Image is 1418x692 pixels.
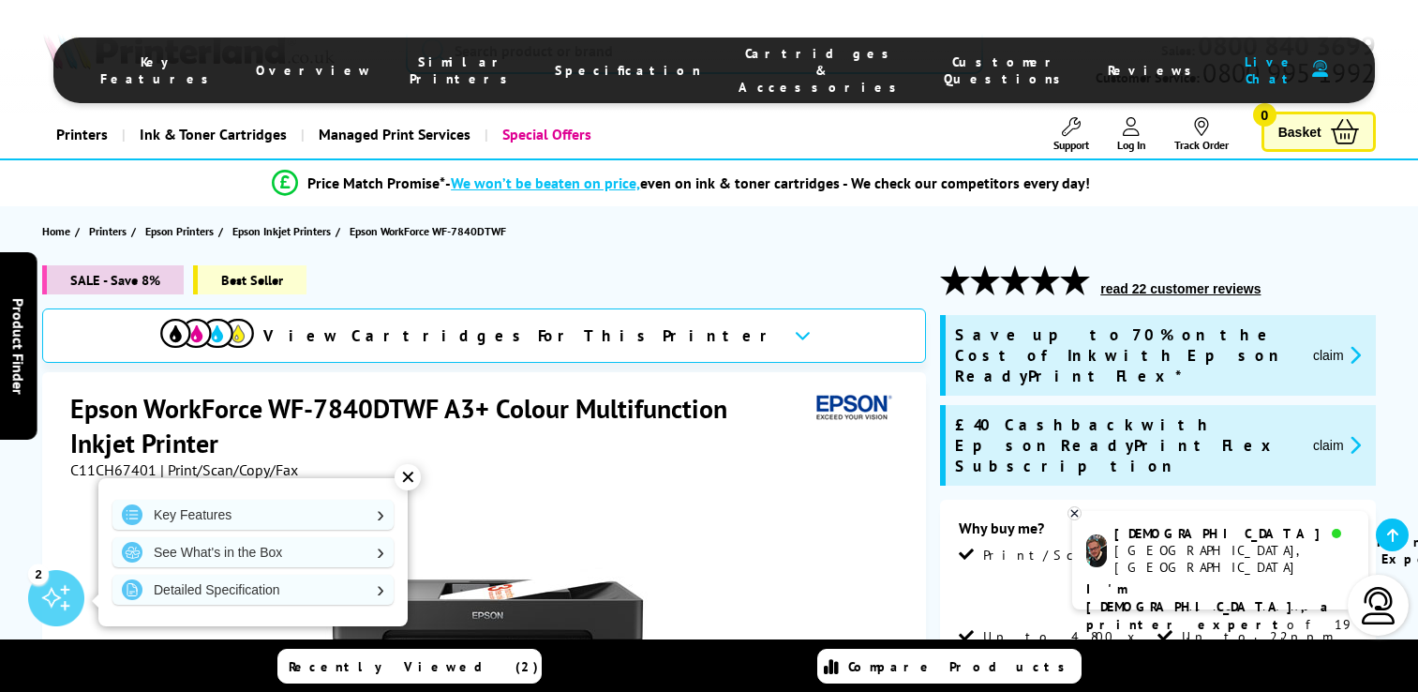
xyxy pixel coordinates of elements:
a: Epson Printers [145,221,218,241]
a: Detailed Specification [112,575,394,605]
a: Epson Inkjet Printers [232,221,336,241]
span: Printers [89,221,127,241]
a: Special Offers [485,111,605,158]
span: Compare Products [848,658,1075,675]
span: Ink & Toner Cartridges [140,111,287,158]
img: chris-livechat.png [1086,534,1107,567]
div: - even on ink & toner cartridges - We check our competitors every day! [445,173,1090,192]
a: Log In [1117,117,1146,152]
span: Reviews [1108,62,1202,79]
span: We won’t be beaten on price, [451,173,640,192]
a: Recently Viewed (2) [277,649,542,684]
a: Compare Products [817,649,1082,684]
span: Cartridges & Accessories [739,45,906,96]
span: Epson Inkjet Printers [232,221,331,241]
span: View Cartridges For This Printer [263,325,779,346]
button: read 22 customer reviews [1095,280,1266,297]
div: [GEOGRAPHIC_DATA], [GEOGRAPHIC_DATA] [1114,542,1353,576]
div: Why buy me? [959,519,1356,547]
div: 2 [28,564,49,584]
a: Key Features [112,500,394,530]
span: Log In [1117,138,1146,152]
img: user-headset-light.svg [1360,587,1397,624]
button: promo-description [1307,434,1366,456]
a: See What's in the Box [112,537,394,567]
a: Ink & Toner Cartridges [122,111,301,158]
b: I'm [DEMOGRAPHIC_DATA], a printer expert [1086,580,1334,633]
span: Price Match Promise* [307,173,445,192]
span: Overview [256,62,372,79]
a: Printers [42,111,122,158]
span: Save up to 70% on the Cost of Ink with Epson ReadyPrint Flex* [955,324,1298,386]
a: Track Order [1174,117,1229,152]
span: Recently Viewed (2) [289,658,539,675]
span: Live Chat [1239,53,1303,87]
span: SALE - Save 8% [42,265,184,294]
span: C11CH67401 [70,460,157,479]
span: Epson Printers [145,221,214,241]
span: Similar Printers [410,53,517,87]
h1: Epson WorkForce WF-7840DTWF A3+ Colour Multifunction Inkjet Printer [70,391,809,460]
span: Product Finder [9,298,28,395]
a: Support [1053,117,1089,152]
span: Basket [1278,119,1321,144]
span: Print/Scan/Copy/Fax [983,547,1224,564]
span: Up to 4,800 x 2,400 dpi Print [983,628,1154,679]
span: Epson WorkForce WF-7840DTWF [350,224,506,238]
span: Best Seller [193,265,306,294]
span: 0 [1253,103,1276,127]
span: £40 Cashback with Epson ReadyPrint Flex Subscription [955,414,1298,476]
img: user-headset-duotone.svg [1312,60,1328,78]
a: Printers [89,221,131,241]
p: of 19 years! I can help you choose the right product [1086,580,1354,687]
span: Customer Questions [944,53,1070,87]
img: Epson [809,391,895,426]
span: Home [42,221,70,241]
span: | Print/Scan/Copy/Fax [160,460,298,479]
div: [DEMOGRAPHIC_DATA] [1114,525,1353,542]
img: cmyk-icon.svg [160,319,254,348]
button: promo-description [1307,344,1366,366]
a: Home [42,221,75,241]
span: Key Features [100,53,218,87]
span: Specification [555,62,701,79]
li: modal_Promise [9,167,1352,200]
a: Basket 0 [1261,112,1376,152]
a: Managed Print Services [301,111,485,158]
div: ✕ [395,464,421,490]
span: Support [1053,138,1089,152]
